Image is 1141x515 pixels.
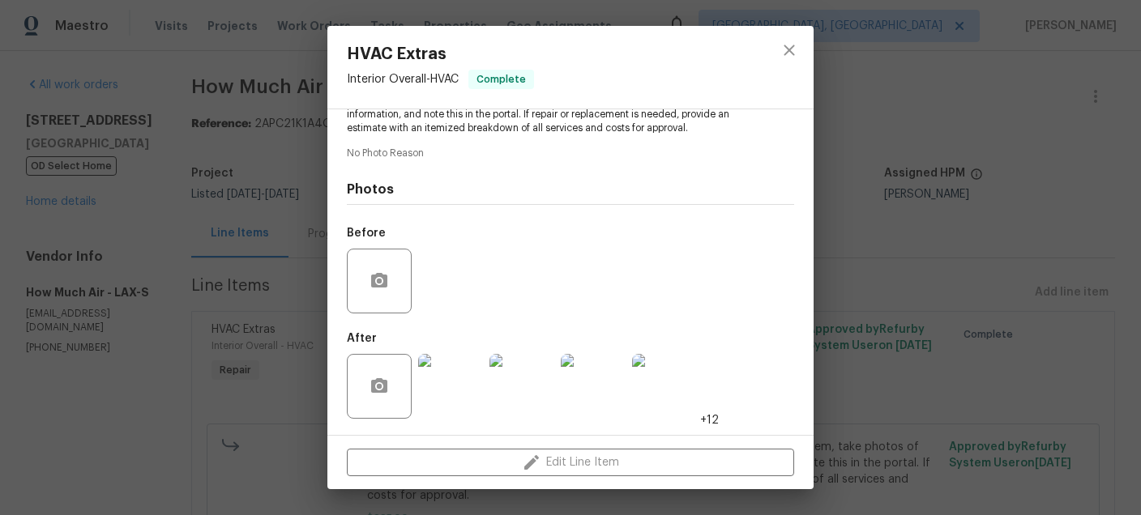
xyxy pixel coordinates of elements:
span: +12 [700,412,719,428]
h5: Before [347,228,386,239]
h4: Photos [347,181,794,198]
span: No Photo Reason [347,148,794,159]
h5: After [347,333,377,344]
button: close [770,31,809,70]
span: HVAC Extras [347,45,534,63]
span: Interior Overall - HVAC [347,74,459,85]
span: Complete [470,71,532,87]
